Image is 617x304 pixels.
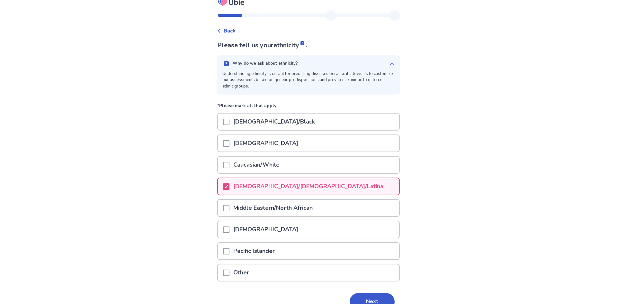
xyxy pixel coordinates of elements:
p: Please tell us your . [217,41,400,50]
p: Pacific Islander [229,243,279,259]
span: Back [224,27,236,35]
p: Understanding ethnicity is crucial for predicting diseases because it allows us to customize our ... [222,71,395,90]
p: [DEMOGRAPHIC_DATA]/Black [229,114,319,130]
p: Middle Eastern/North African [229,200,317,216]
p: [DEMOGRAPHIC_DATA]/[DEMOGRAPHIC_DATA]/Latina [229,178,387,195]
p: *Please mark all that apply [217,102,400,113]
span: ethnicity [273,41,306,50]
p: [DEMOGRAPHIC_DATA] [229,135,302,152]
p: [DEMOGRAPHIC_DATA] [229,221,302,238]
p: Why do we ask about ethnicity? [233,60,298,67]
p: Caucasian/White [229,157,283,173]
p: Other [229,264,253,281]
